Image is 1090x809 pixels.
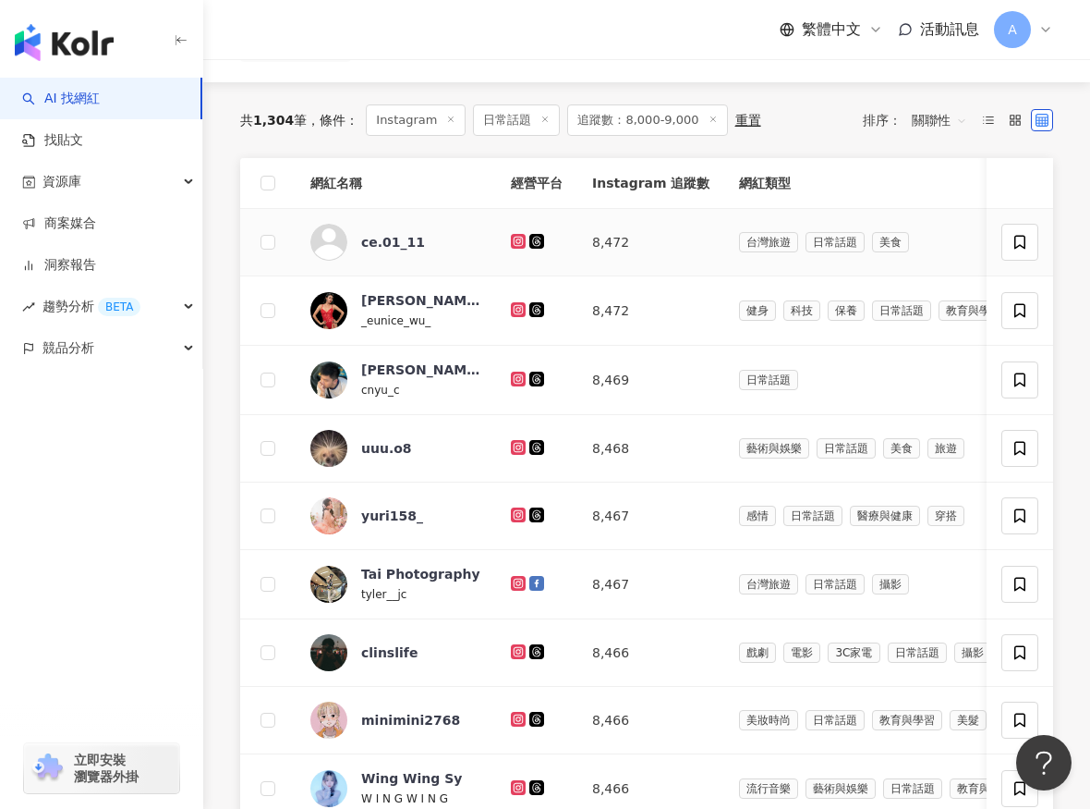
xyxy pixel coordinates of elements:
[828,300,865,321] span: 保養
[240,113,307,128] div: 共 筆
[783,300,820,321] span: 科技
[310,430,481,467] a: KOL Avataruuu.o8
[15,24,114,61] img: logo
[74,752,139,785] span: 立即安裝 瀏覽器外掛
[310,565,481,604] a: KOL AvatarTai Photographytyler__jc
[22,90,100,108] a: searchAI 找網紅
[310,702,347,739] img: KOL Avatar
[805,778,876,799] span: 藝術與娛樂
[739,232,798,252] span: 台灣旅遊
[361,291,481,310] div: [PERSON_NAME]
[310,497,347,534] img: KOL Avatar
[361,644,418,662] div: clinslife
[361,711,460,729] div: minimini2768
[30,754,66,783] img: chrome extension
[22,131,83,150] a: 找貼文
[361,588,406,601] span: tyler__jc
[883,778,942,799] span: 日常話題
[805,232,865,252] span: 日常話題
[802,19,861,40] span: 繁體中文
[577,346,724,415] td: 8,469
[310,224,481,261] a: KOL Avatarce.01_11
[22,256,96,275] a: 洞察報告
[817,438,876,459] span: 日常話題
[739,643,776,663] span: 戲劇
[577,483,724,550] td: 8,467
[361,384,400,397] span: cnyu_c
[24,743,179,793] a: chrome extension立即安裝 瀏覽器外掛
[828,643,879,663] span: 3C家電
[805,574,865,594] span: 日常話題
[739,370,798,390] span: 日常話題
[296,158,496,209] th: 網紅名稱
[473,104,560,136] span: 日常話題
[927,438,964,459] span: 旅遊
[361,314,430,327] span: _eunice_wu_
[361,439,412,458] div: uuu.o8
[1008,19,1017,40] span: A
[361,507,423,525] div: yuri158_
[310,292,347,329] img: KOL Avatar
[950,710,987,730] span: 美髮
[310,430,347,467] img: KOL Avatar
[863,105,977,135] div: 排序：
[361,233,425,251] div: ce.01_11
[361,769,462,788] div: Wing Wing Sy
[567,104,727,136] span: 追蹤數：8,000-9,000
[361,565,480,583] div: Tai Photography
[577,550,724,619] td: 8,467
[310,224,347,261] img: KOL Avatar
[98,298,140,316] div: BETA
[577,415,724,483] td: 8,468
[310,702,481,739] a: KOL Avatarminimini2768
[805,710,865,730] span: 日常話題
[361,792,448,805] span: W I N G W I N G
[361,361,481,379] div: [PERSON_NAME]
[42,327,94,369] span: 競品分析
[310,497,481,534] a: KOL Avataryuri158_
[920,20,979,38] span: 活動訊息
[310,566,347,603] img: KOL Avatar
[22,215,96,233] a: 商案媒合
[912,105,967,135] span: 關聯性
[739,778,798,799] span: 流行音樂
[739,506,776,526] span: 感情
[577,209,724,276] td: 8,472
[739,574,798,594] span: 台灣旅遊
[310,361,481,399] a: KOL Avatar[PERSON_NAME]cnyu_c
[883,438,920,459] span: 美食
[496,158,577,209] th: 經營平台
[739,710,798,730] span: 美妝時尚
[954,643,991,663] span: 攝影
[366,104,466,136] span: Instagram
[1016,735,1072,791] iframe: Help Scout Beacon - Open
[783,643,820,663] span: 電影
[872,710,942,730] span: 教育與學習
[42,286,140,327] span: 趨勢分析
[310,769,481,808] a: KOL AvatarWing Wing SyW I N G W I N G
[577,276,724,346] td: 8,472
[253,113,294,128] span: 1,304
[850,506,920,526] span: 醫療與健康
[739,438,809,459] span: 藝術與娛樂
[783,506,842,526] span: 日常話題
[927,506,964,526] span: 穿搭
[307,113,358,128] span: 條件 ：
[950,778,1020,799] span: 教育與學習
[22,300,35,313] span: rise
[939,300,1009,321] span: 教育與學習
[310,291,481,330] a: KOL Avatar[PERSON_NAME]_eunice_wu_
[310,770,347,807] img: KOL Avatar
[735,113,761,128] div: 重置
[577,619,724,687] td: 8,466
[577,687,724,754] td: 8,466
[310,362,347,398] img: KOL Avatar
[872,300,931,321] span: 日常話題
[888,643,947,663] span: 日常話題
[872,232,909,252] span: 美食
[310,634,347,671] img: KOL Avatar
[739,300,776,321] span: 健身
[42,161,81,202] span: 資源庫
[577,158,724,209] th: Instagram 追蹤數
[872,574,909,594] span: 攝影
